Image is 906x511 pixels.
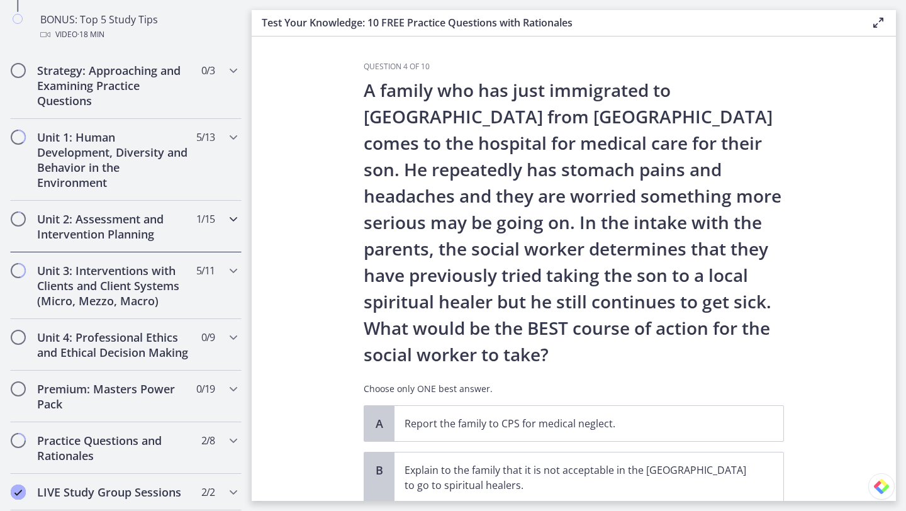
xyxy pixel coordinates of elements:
[405,416,748,431] p: Report the family to CPS for medical neglect.
[372,463,387,478] span: B
[40,12,237,42] div: BONUS: Top 5 Study Tips
[196,130,215,145] span: 5 / 13
[37,211,191,242] h2: Unit 2: Assessment and Intervention Planning
[40,27,237,42] div: Video
[37,63,191,108] h2: Strategy: Approaching and Examining Practice Questions
[196,381,215,396] span: 0 / 19
[37,433,191,463] h2: Practice Questions and Rationales
[37,330,191,360] h2: Unit 4: Professional Ethics and Ethical Decision Making
[364,383,784,395] p: Choose only ONE best answer.
[405,463,748,493] p: Explain to the family that it is not acceptable in the [GEOGRAPHIC_DATA] to go to spiritual healers.
[37,485,191,500] h2: LIVE Study Group Sessions
[372,416,387,431] span: A
[364,77,784,368] p: A family who has just immigrated to [GEOGRAPHIC_DATA] from [GEOGRAPHIC_DATA] comes to the hospita...
[201,63,215,78] span: 0 / 3
[11,485,26,500] i: Completed
[201,485,215,500] span: 2 / 2
[37,381,191,412] h2: Premium: Masters Power Pack
[201,330,215,345] span: 0 / 9
[196,263,215,278] span: 5 / 11
[196,211,215,227] span: 1 / 15
[37,130,191,190] h2: Unit 1: Human Development, Diversity and Behavior in the Environment
[262,15,851,30] h3: Test Your Knowledge: 10 FREE Practice Questions with Rationales
[37,263,191,308] h2: Unit 3: Interventions with Clients and Client Systems (Micro, Mezzo, Macro)
[201,433,215,448] span: 2 / 8
[77,27,104,42] span: · 18 min
[364,62,784,72] h3: Question 4 of 10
